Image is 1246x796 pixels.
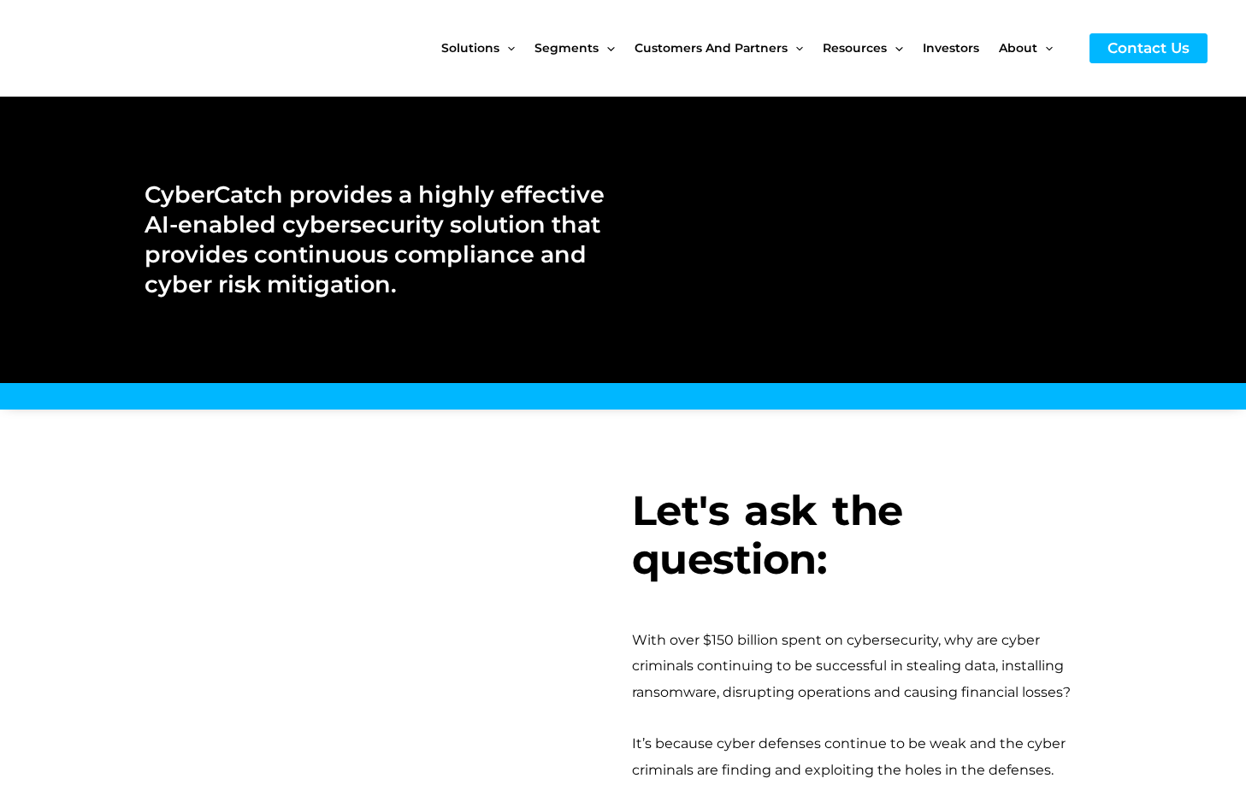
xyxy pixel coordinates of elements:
a: Investors [923,12,999,84]
span: Menu Toggle [1037,12,1053,84]
a: Contact Us [1090,33,1208,63]
span: Resources [823,12,887,84]
span: Menu Toggle [887,12,902,84]
div: With over $150 billion spent on cybersecurity, why are cyber criminals continuing to be successfu... [632,628,1102,705]
span: Investors [923,12,979,84]
span: Menu Toggle [599,12,614,84]
nav: Site Navigation: New Main Menu [441,12,1072,84]
span: Menu Toggle [788,12,803,84]
span: Menu Toggle [499,12,515,84]
span: About [999,12,1037,84]
span: Customers and Partners [635,12,788,84]
img: CyberCatch [30,13,235,84]
h3: Let's ask the question: [632,486,1102,585]
div: It’s because cyber defenses continue to be weak and the cyber criminals are finding and exploitin... [632,731,1102,783]
span: Segments [534,12,599,84]
span: Solutions [441,12,499,84]
h2: CyberCatch provides a highly effective AI-enabled cybersecurity solution that provides continuous... [145,180,605,299]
